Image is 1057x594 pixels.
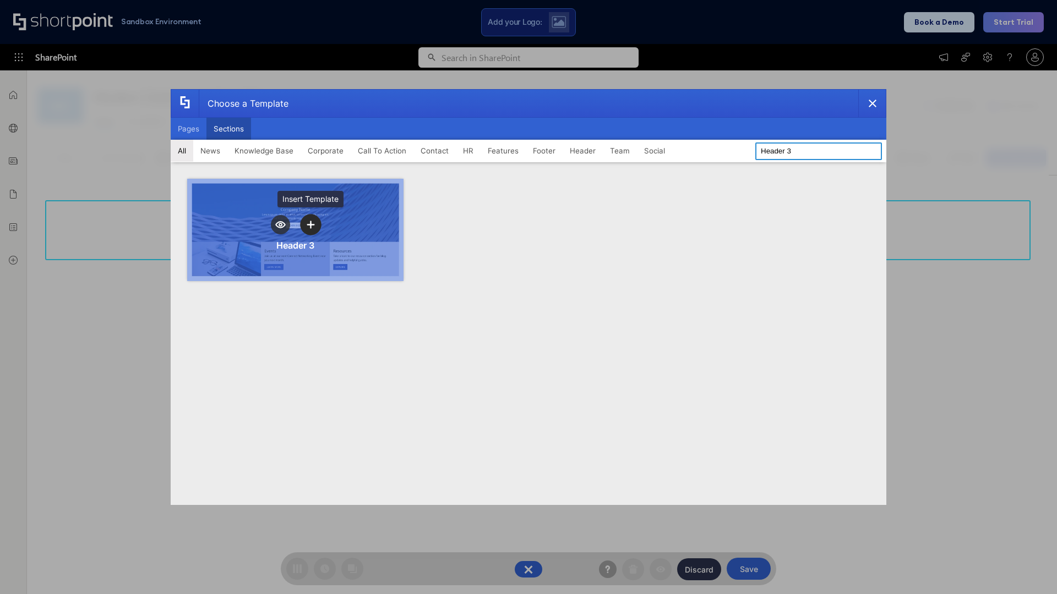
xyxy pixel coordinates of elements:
div: Header 3 [276,240,314,251]
div: template selector [171,89,886,505]
button: News [193,140,227,162]
button: Contact [413,140,456,162]
button: Knowledge Base [227,140,301,162]
button: Footer [526,140,563,162]
button: Social [637,140,672,162]
button: Call To Action [351,140,413,162]
input: Search [755,142,882,160]
button: Pages [171,118,206,140]
button: HR [456,140,481,162]
iframe: Chat Widget [859,466,1057,594]
button: Sections [206,118,251,140]
div: Choose a Template [199,90,288,117]
button: Team [603,140,637,162]
button: All [171,140,193,162]
button: Header [563,140,603,162]
button: Corporate [301,140,351,162]
button: Features [481,140,526,162]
